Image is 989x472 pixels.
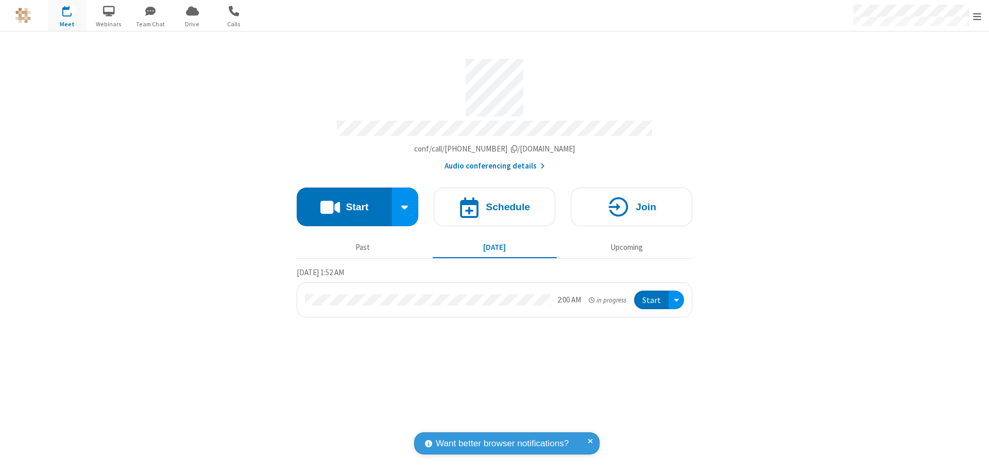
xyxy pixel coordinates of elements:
[15,8,31,23] img: QA Selenium DO NOT DELETE OR CHANGE
[636,202,656,212] h4: Join
[297,51,692,172] section: Account details
[70,6,76,13] div: 1
[433,238,557,257] button: [DATE]
[434,188,555,226] button: Schedule
[557,294,581,306] div: 2:00 AM
[301,238,425,257] button: Past
[131,20,170,29] span: Team Chat
[571,188,692,226] button: Join
[589,295,626,305] em: in progress
[669,291,684,310] div: Open menu
[215,20,253,29] span: Calls
[173,20,212,29] span: Drive
[297,188,392,226] button: Start
[346,202,368,212] h4: Start
[297,266,692,318] section: Today's Meetings
[90,20,128,29] span: Webinars
[486,202,530,212] h4: Schedule
[414,143,575,155] button: Copy my meeting room linkCopy my meeting room link
[445,160,545,172] button: Audio conferencing details
[565,238,689,257] button: Upcoming
[634,291,669,310] button: Start
[48,20,87,29] span: Meet
[436,437,569,450] span: Want better browser notifications?
[414,144,575,154] span: Copy my meeting room link
[297,267,344,277] span: [DATE] 1:52 AM
[392,188,419,226] div: Start conference options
